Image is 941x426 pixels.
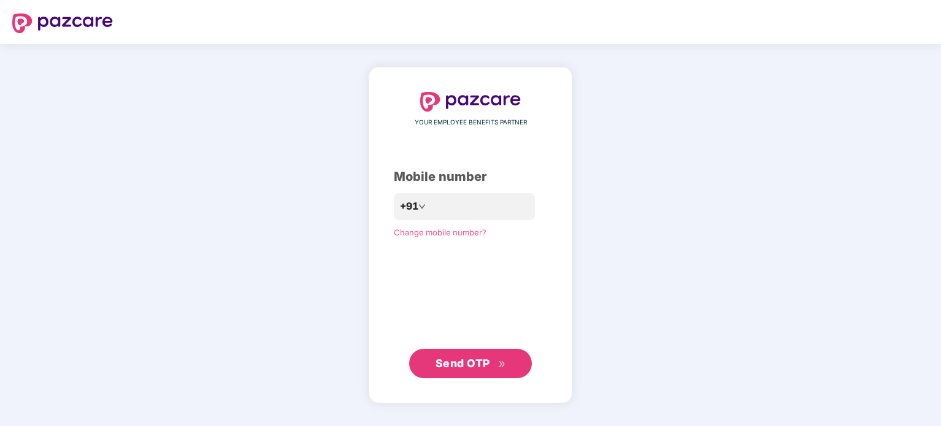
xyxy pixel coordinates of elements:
[394,227,486,237] a: Change mobile number?
[436,357,490,370] span: Send OTP
[409,349,532,378] button: Send OTPdouble-right
[498,360,506,368] span: double-right
[12,13,113,33] img: logo
[415,118,527,127] span: YOUR EMPLOYEE BENEFITS PARTNER
[420,92,521,112] img: logo
[394,167,547,186] div: Mobile number
[418,203,426,210] span: down
[400,199,418,214] span: +91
